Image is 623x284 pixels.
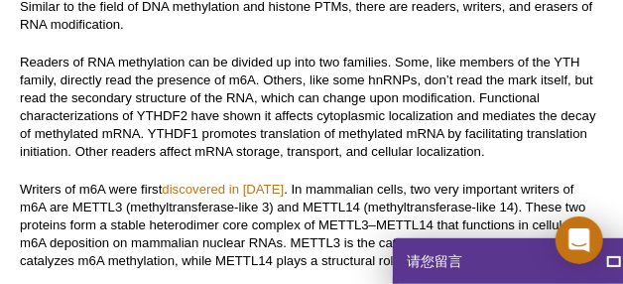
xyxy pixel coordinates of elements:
p: Writers of m6A were first . In mammalian cells, two very important writers of m6A are METTL3 (met... [20,181,603,270]
div: Open Intercom Messenger [556,216,603,264]
span: 请您留言 [405,238,462,284]
a: discovered in [DATE] [162,182,284,197]
p: Readers of RNA methylation can be divided up into two families. Some, like members of the YTH fam... [20,54,603,161]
